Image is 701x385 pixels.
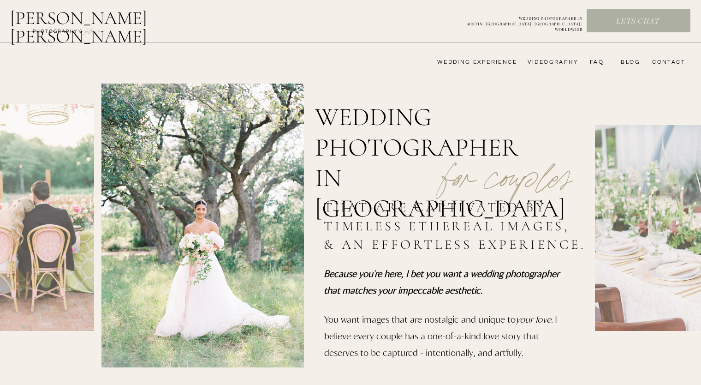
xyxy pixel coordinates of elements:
p: You want images that are nostalgic and unique to . I believe every couple has a one-of-a-kind lov... [324,311,558,368]
a: photography & [28,28,88,39]
p: WEDDING PHOTOGRAPHER IN AUSTIN | [GEOGRAPHIC_DATA] | [GEOGRAPHIC_DATA] | WORLDWIDE [451,16,582,26]
p: for couples [420,132,594,191]
a: FILMs [76,25,110,36]
h1: wedding photographer in [GEOGRAPHIC_DATA] [315,102,549,171]
a: [PERSON_NAME] [PERSON_NAME] [10,9,195,31]
i: your love [516,313,551,325]
a: CONTACT [649,59,685,66]
a: wedding experience [424,59,517,66]
a: FAQ [585,59,604,66]
h2: that are captivated by timeless ethereal images, & an effortless experience. [324,198,590,257]
i: Because you're here, I bet you want a wedding photographer that matches your impeccable aesthetic. [324,268,559,295]
a: videography [525,59,578,66]
a: bLog [618,59,640,66]
a: Lets chat [587,17,689,27]
a: WEDDING PHOTOGRAPHER INAUSTIN | [GEOGRAPHIC_DATA] | [GEOGRAPHIC_DATA] | WORLDWIDE [451,16,582,26]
